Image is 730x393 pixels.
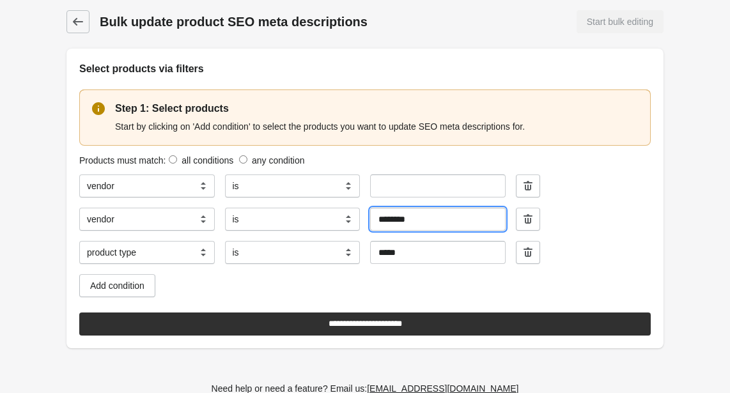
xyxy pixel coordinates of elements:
div: Start by clicking on 'Add condition' to select the products you want to update SEO meta descripti... [115,116,638,134]
button: Add condition [79,274,155,297]
label: any condition [252,155,305,166]
h2: Select products via filters [79,61,651,77]
label: all conditions [182,155,233,166]
p: Step 1: Select products [115,101,638,116]
div: Products must match: [79,153,651,167]
div: Add condition [90,281,144,291]
h1: Bulk update product SEO meta descriptions [100,13,462,31]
